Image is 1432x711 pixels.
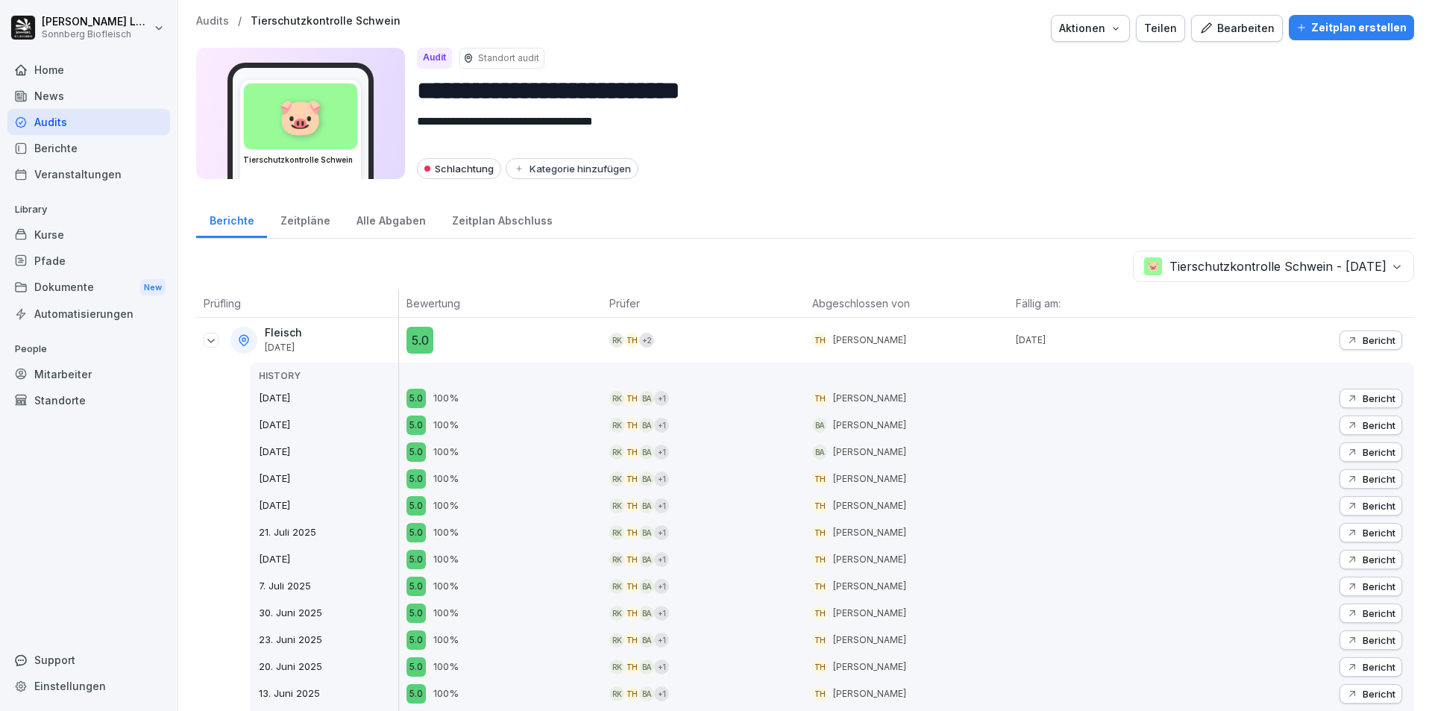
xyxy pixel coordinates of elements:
div: BA [639,498,654,513]
p: Sonnberg Biofleisch [42,29,151,40]
p: [DATE] [259,391,398,406]
div: RK [609,660,624,674]
div: 🐷 [244,84,357,149]
div: TH [624,391,639,406]
div: RK [609,579,624,594]
div: RK [609,445,624,460]
div: TH [624,552,639,567]
p: Bericht [1363,500,1395,512]
div: BA [639,525,654,540]
p: Bericht [1363,580,1395,592]
div: News [7,83,170,109]
div: + 1 [654,660,669,674]
a: Berichte [196,200,267,238]
p: 100% [433,579,459,594]
div: RK [609,418,624,433]
a: Audits [7,109,170,135]
div: RK [609,686,624,701]
p: [DATE] [259,552,398,567]
div: Mitarbeiter [7,361,170,387]
button: Bericht [1340,604,1402,623]
p: Tierschutzkontrolle Schwein [251,15,401,28]
div: Aktionen [1059,20,1122,37]
p: 100% [433,606,459,621]
p: 100% [433,525,459,540]
p: Bericht [1363,554,1395,566]
div: TH [624,525,639,540]
button: Bearbeiten [1191,15,1283,42]
p: [PERSON_NAME] [833,499,906,513]
p: / [238,15,242,28]
div: TH [624,498,639,513]
p: [PERSON_NAME] [833,580,906,593]
a: Zeitpläne [267,200,343,238]
p: Fleisch [265,327,302,339]
div: TH [624,418,639,433]
div: + 1 [654,579,669,594]
p: People [7,337,170,361]
button: Bericht [1340,389,1402,408]
p: 23. Juni 2025 [259,633,398,648]
p: Bericht [1363,607,1395,619]
p: Audits [196,15,229,28]
p: 100% [433,660,459,674]
div: BA [812,418,827,433]
a: Pfade [7,248,170,274]
p: [PERSON_NAME] [833,660,906,674]
div: TH [624,633,639,648]
div: Zeitplan erstellen [1296,19,1407,36]
div: TH [812,686,827,701]
button: Bericht [1340,469,1402,489]
div: Dokumente [7,274,170,301]
p: Bericht [1363,473,1395,485]
p: [PERSON_NAME] [833,472,906,486]
p: [DATE] [259,498,398,513]
div: TH [624,333,639,348]
div: TH [812,552,827,567]
div: TH [624,660,639,674]
p: [PERSON_NAME] Lumetsberger [42,16,151,28]
div: BA [639,686,654,701]
button: Bericht [1340,442,1402,462]
a: Berichte [7,135,170,161]
div: BA [639,418,654,433]
p: [DATE] [259,445,398,460]
div: RK [609,633,624,648]
div: TH [812,633,827,648]
p: [PERSON_NAME] [833,687,906,701]
p: 100% [433,633,459,648]
p: 20. Juni 2025 [259,660,398,674]
a: Kurse [7,222,170,248]
div: New [140,279,166,296]
div: TH [624,606,639,621]
div: TH [812,333,827,348]
div: 5.0 [406,657,426,677]
div: 5.0 [406,523,426,542]
a: Home [7,57,170,83]
p: [PERSON_NAME] [833,526,906,539]
div: TH [812,579,827,594]
p: 7. Juli 2025 [259,579,398,594]
a: Automatisierungen [7,301,170,327]
div: + 1 [654,391,669,406]
a: Veranstaltungen [7,161,170,187]
div: + 2 [639,333,654,348]
button: Bericht [1340,416,1402,435]
div: BA [639,633,654,648]
button: Bericht [1340,684,1402,704]
p: [PERSON_NAME] [833,633,906,647]
div: Standorte [7,387,170,413]
p: 100% [433,472,459,486]
th: Fällig am: [1008,289,1211,318]
p: 13. Juni 2025 [259,686,398,701]
div: Bearbeiten [1199,20,1275,37]
div: + 1 [654,552,669,567]
div: BA [639,579,654,594]
div: + 1 [654,633,669,648]
p: 100% [433,552,459,567]
div: TH [812,525,827,540]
